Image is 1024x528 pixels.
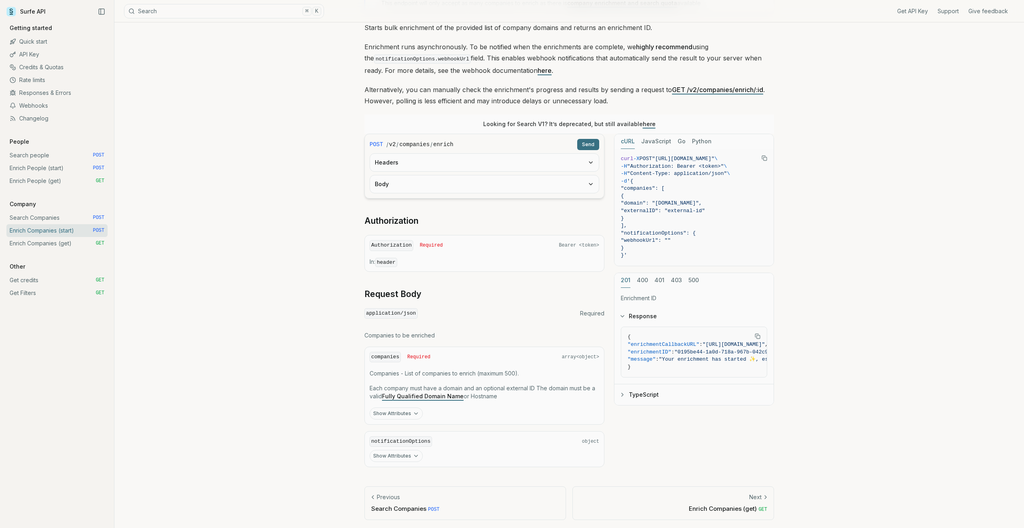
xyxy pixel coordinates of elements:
[671,273,682,288] button: 403
[621,171,627,177] span: -H
[364,22,774,33] p: Starts bulk enrichment of the provided list of company domains and returns an enrichment ID.
[643,120,656,127] a: here
[370,408,423,420] button: Show Attributes
[302,7,311,16] kbd: ⌘
[6,149,108,162] a: Search people POST
[382,393,464,400] a: Fully Qualified Domain Name
[641,134,671,149] button: JavaScript
[621,237,671,243] span: "webhookUrl": ""
[621,178,627,184] span: -d
[375,258,397,267] code: header
[678,134,686,149] button: Go
[433,141,453,149] code: enrich
[6,24,55,32] p: Getting started
[538,66,552,74] a: here
[749,493,762,501] p: Next
[399,141,430,149] code: companies
[312,7,321,16] kbd: K
[6,6,46,18] a: Surfe API
[364,308,418,319] code: application/json
[621,156,633,162] span: curl
[688,273,699,288] button: 500
[562,354,599,360] span: array<object>
[370,436,432,447] code: notificationOptions
[579,504,767,513] p: Enrich Companies (get)
[628,341,699,347] span: "enrichmentCallbackURL"
[621,273,630,288] button: 201
[627,163,724,169] span: "Authorization: Bearer <token>"
[758,507,767,512] span: GET
[93,152,104,159] span: POST
[714,156,718,162] span: \
[93,215,104,221] span: POST
[370,141,383,149] span: POST
[370,352,401,363] code: companies
[377,493,400,501] p: Previous
[483,120,656,128] p: Looking for Search V1? It’s deprecated, but still available
[699,341,702,347] span: :
[6,211,108,224] a: Search Companies POST
[6,287,108,299] a: Get Filters GET
[614,327,774,384] div: Response
[428,507,440,512] span: POST
[580,309,604,317] span: Required
[659,356,846,362] span: "Your enrichment has started ✨, estimated time: 2 seconds."
[407,354,430,360] span: Required
[621,215,624,221] span: }
[640,156,652,162] span: POST
[396,141,398,149] span: /
[364,84,774,106] p: Alternatively, you can manually check the enrichment's progress and results by sending a request ...
[724,163,727,169] span: \
[614,306,774,327] button: Response
[572,486,774,520] a: NextEnrich Companies (get) GET
[370,258,599,267] p: In:
[6,224,108,237] a: Enrich Companies (start) POST
[6,274,108,287] a: Get credits GET
[370,450,423,462] button: Show Attributes
[364,289,421,300] a: Request Body
[96,290,104,296] span: GET
[627,171,727,177] span: "Content-Type: application/json"
[636,43,692,51] strong: highly recommend
[6,35,108,48] a: Quick start
[627,178,634,184] span: '{
[93,227,104,234] span: POST
[621,193,624,199] span: {
[386,141,388,149] span: /
[692,134,712,149] button: Python
[6,61,108,74] a: Credits & Quotas
[968,7,1008,15] a: Give feedback
[370,384,599,400] p: Each company must have a domain and an optional external ID The domain must be a valid or Hostname
[628,334,631,340] span: {
[727,171,730,177] span: \
[430,141,432,149] span: /
[621,294,767,302] p: Enrichment ID
[656,356,659,362] span: :
[637,273,648,288] button: 400
[96,6,108,18] button: Collapse Sidebar
[96,240,104,247] span: GET
[374,54,471,64] code: notificationOptions.webhookUrl
[420,242,443,249] span: Required
[652,156,714,162] span: "[URL][DOMAIN_NAME]"
[621,223,627,229] span: ],
[370,175,599,193] button: Body
[672,86,763,94] a: GET /v2/companies/enrich/:id
[702,341,765,347] span: "[URL][DOMAIN_NAME]"
[671,349,674,355] span: :
[582,438,599,445] span: object
[6,112,108,125] a: Changelog
[364,486,566,520] a: PreviousSearch Companies POST
[364,41,774,76] p: Enrichment runs asynchronously. To be notified when the enrichments are complete, we using the fi...
[621,134,635,149] button: cURL
[6,48,108,61] a: API Key
[938,7,959,15] a: Support
[6,86,108,99] a: Responses & Errors
[6,175,108,187] a: Enrich People (get) GET
[633,156,640,162] span: -X
[628,364,631,370] span: }
[364,331,604,339] p: Companies to be enriched
[621,200,702,206] span: "domain": "[DOMAIN_NAME]",
[370,154,599,171] button: Headers
[614,384,774,405] button: TypeScript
